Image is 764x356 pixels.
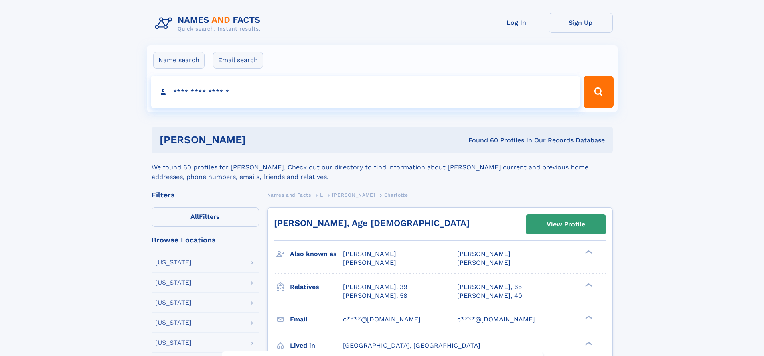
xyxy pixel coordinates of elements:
[457,259,511,266] span: [PERSON_NAME]
[153,52,205,69] label: Name search
[274,218,470,228] a: [PERSON_NAME], Age [DEMOGRAPHIC_DATA]
[457,291,522,300] a: [PERSON_NAME], 40
[290,247,343,261] h3: Also known as
[583,282,593,287] div: ❯
[152,191,259,199] div: Filters
[155,319,192,326] div: [US_STATE]
[457,283,522,291] a: [PERSON_NAME], 65
[155,340,192,346] div: [US_STATE]
[152,236,259,244] div: Browse Locations
[151,76,580,108] input: search input
[484,13,549,33] a: Log In
[343,283,407,291] a: [PERSON_NAME], 39
[526,215,606,234] a: View Profile
[290,280,343,294] h3: Relatives
[152,153,613,182] div: We found 60 profiles for [PERSON_NAME]. Check out our directory to find information about [PERSON...
[152,13,267,35] img: Logo Names and Facts
[152,207,259,227] label: Filters
[155,299,192,306] div: [US_STATE]
[155,279,192,286] div: [US_STATE]
[583,250,593,255] div: ❯
[343,259,396,266] span: [PERSON_NAME]
[160,135,357,145] h1: [PERSON_NAME]
[267,190,311,200] a: Names and Facts
[190,213,199,220] span: All
[290,339,343,352] h3: Lived in
[384,192,408,198] span: Charlotte
[332,192,375,198] span: [PERSON_NAME]
[320,190,323,200] a: L
[343,342,480,349] span: [GEOGRAPHIC_DATA], [GEOGRAPHIC_DATA]
[584,76,613,108] button: Search Button
[332,190,375,200] a: [PERSON_NAME]
[343,250,396,258] span: [PERSON_NAME]
[549,13,613,33] a: Sign Up
[320,192,323,198] span: L
[547,215,585,234] div: View Profile
[213,52,263,69] label: Email search
[583,315,593,320] div: ❯
[583,341,593,346] div: ❯
[457,250,511,258] span: [PERSON_NAME]
[343,291,407,300] a: [PERSON_NAME], 58
[357,136,605,145] div: Found 60 Profiles In Our Records Database
[155,259,192,266] div: [US_STATE]
[290,313,343,326] h3: Email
